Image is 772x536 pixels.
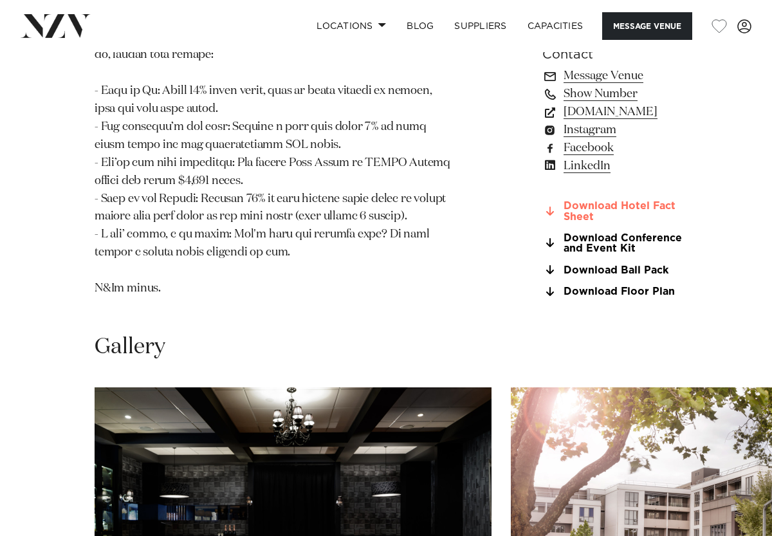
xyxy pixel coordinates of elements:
[542,233,682,255] a: Download Conference and Event Kit
[542,121,682,139] a: Instagram
[517,12,594,40] a: Capacities
[396,12,444,40] a: BLOG
[542,103,682,121] a: [DOMAIN_NAME]
[542,201,682,223] a: Download Hotel Fact Sheet
[542,286,682,298] a: Download Floor Plan
[542,45,682,64] h6: Contact
[542,264,682,276] a: Download Ball Pack
[444,12,517,40] a: SUPPLIERS
[95,333,165,362] h2: Gallery
[21,14,91,37] img: nzv-logo.png
[542,67,682,85] a: Message Venue
[306,12,396,40] a: Locations
[542,85,682,103] a: Show Number
[602,12,692,40] button: Message Venue
[542,139,682,157] a: Facebook
[542,157,682,175] a: LinkedIn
